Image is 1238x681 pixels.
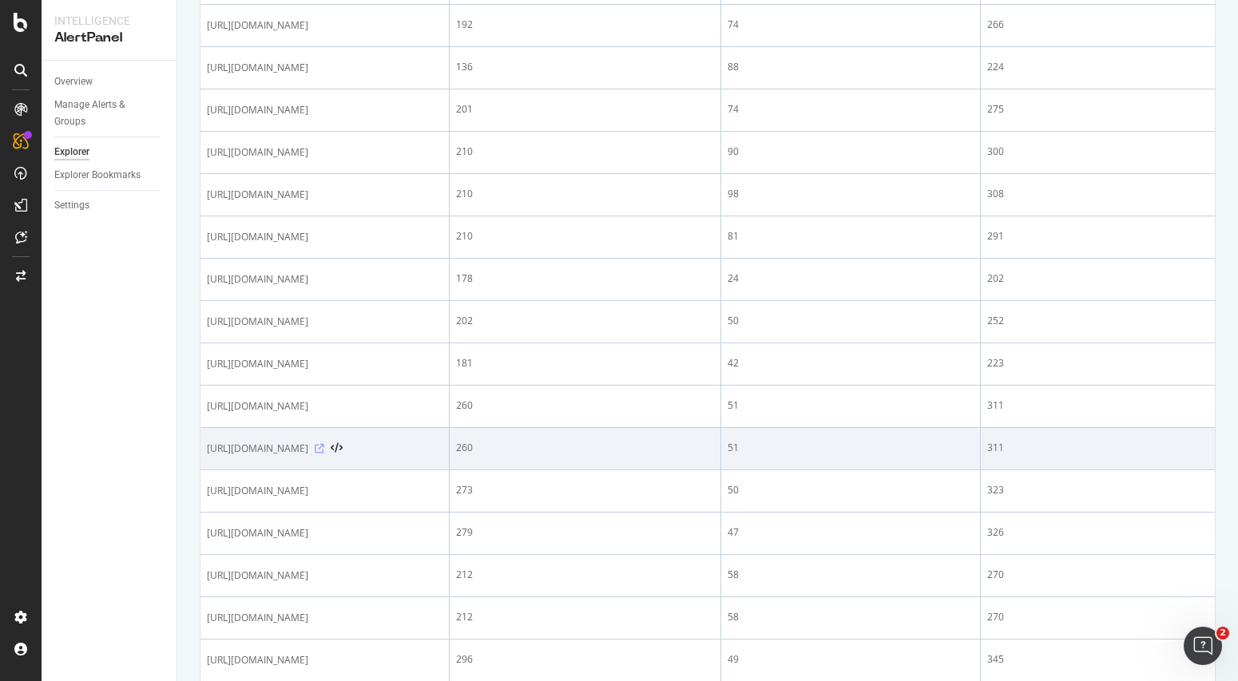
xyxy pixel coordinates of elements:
div: 81 [728,229,974,243]
a: Explorer [54,144,165,160]
div: 296 [456,652,714,667]
a: Manage Alerts & Groups [54,97,165,130]
span: [URL][DOMAIN_NAME] [207,229,308,245]
span: [URL][DOMAIN_NAME] [207,145,308,160]
span: [URL][DOMAIN_NAME] [207,568,308,584]
div: 270 [987,610,1208,624]
div: 24 [728,271,974,286]
div: 291 [987,229,1208,243]
div: Explorer [54,144,89,160]
div: 345 [987,652,1208,667]
div: 202 [987,271,1208,286]
span: [URL][DOMAIN_NAME] [207,187,308,203]
div: Settings [54,197,89,214]
div: 224 [987,60,1208,74]
div: 275 [987,102,1208,117]
div: 212 [456,568,714,582]
div: 266 [987,18,1208,32]
a: Settings [54,197,165,214]
div: 88 [728,60,974,74]
div: AlertPanel [54,29,164,47]
div: 279 [456,525,714,540]
div: 74 [728,102,974,117]
div: 210 [456,187,714,201]
div: 90 [728,145,974,159]
div: 192 [456,18,714,32]
button: View HTML Source [331,443,343,454]
div: 42 [728,356,974,370]
span: [URL][DOMAIN_NAME] [207,610,308,626]
div: 178 [456,271,714,286]
div: 49 [728,652,974,667]
div: Overview [54,73,93,90]
div: 181 [456,356,714,370]
span: [URL][DOMAIN_NAME] [207,398,308,414]
div: 98 [728,187,974,201]
div: 50 [728,483,974,497]
div: 260 [456,441,714,455]
span: [URL][DOMAIN_NAME] [207,314,308,330]
div: 270 [987,568,1208,582]
span: [URL][DOMAIN_NAME] [207,652,308,668]
span: [URL][DOMAIN_NAME] [207,483,308,499]
div: 210 [456,229,714,243]
div: 308 [987,187,1208,201]
div: 136 [456,60,714,74]
div: 202 [456,314,714,328]
a: Overview [54,73,165,90]
div: 51 [728,441,974,455]
div: 311 [987,398,1208,413]
div: 323 [987,483,1208,497]
div: 273 [456,483,714,497]
div: 252 [987,314,1208,328]
div: Explorer Bookmarks [54,167,141,184]
span: [URL][DOMAIN_NAME] [207,356,308,372]
div: 74 [728,18,974,32]
span: 2 [1216,627,1229,639]
div: 311 [987,441,1208,455]
span: [URL][DOMAIN_NAME] [207,18,308,34]
div: 300 [987,145,1208,159]
span: [URL][DOMAIN_NAME] [207,525,308,541]
a: Visit Online Page [315,444,324,453]
div: 47 [728,525,974,540]
span: [URL][DOMAIN_NAME] [207,102,308,118]
div: 223 [987,356,1208,370]
div: Intelligence [54,13,164,29]
iframe: Intercom live chat [1184,627,1222,665]
div: Manage Alerts & Groups [54,97,150,130]
div: 201 [456,102,714,117]
a: Explorer Bookmarks [54,167,165,184]
div: 212 [456,610,714,624]
span: [URL][DOMAIN_NAME] [207,60,308,76]
div: 210 [456,145,714,159]
div: 51 [728,398,974,413]
div: 260 [456,398,714,413]
div: 326 [987,525,1208,540]
span: [URL][DOMAIN_NAME] [207,441,308,457]
div: 58 [728,610,974,624]
span: [URL][DOMAIN_NAME] [207,271,308,287]
div: 50 [728,314,974,328]
div: 58 [728,568,974,582]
